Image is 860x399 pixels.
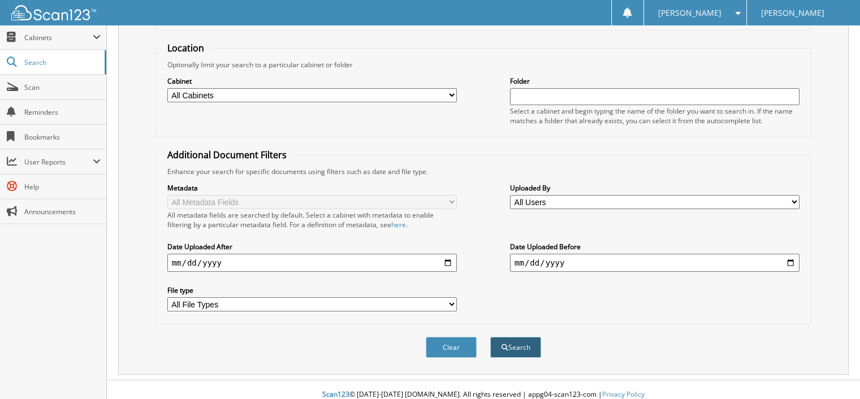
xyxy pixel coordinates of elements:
label: Uploaded By [510,183,800,193]
span: Cabinets [24,33,93,42]
span: [PERSON_NAME] [658,10,721,16]
span: Bookmarks [24,132,101,142]
button: Search [490,337,541,358]
legend: Additional Document Filters [162,149,292,161]
div: All metadata fields are searched by default. Select a cabinet with metadata to enable filtering b... [167,210,457,229]
span: Help [24,182,101,192]
legend: Location [162,42,210,54]
span: Scan [24,83,101,92]
span: Announcements [24,207,101,216]
span: Scan123 [322,389,349,399]
input: start [167,254,457,272]
button: Clear [426,337,477,358]
label: Cabinet [167,76,457,86]
div: Optionally limit your search to a particular cabinet or folder [162,60,806,70]
img: scan123-logo-white.svg [11,5,96,20]
input: end [510,254,800,272]
label: File type [167,285,457,295]
span: Search [24,58,99,67]
a: Privacy Policy [602,389,645,399]
label: Date Uploaded After [167,242,457,251]
div: Select a cabinet and begin typing the name of the folder you want to search in. If the name match... [510,106,800,125]
span: Reminders [24,107,101,117]
span: User Reports [24,157,93,167]
span: [PERSON_NAME] [761,10,824,16]
label: Date Uploaded Before [510,242,800,251]
iframe: Chat Widget [803,345,860,399]
label: Metadata [167,183,457,193]
div: Enhance your search for specific documents using filters such as date and file type. [162,167,806,176]
a: here [391,220,406,229]
label: Folder [510,76,800,86]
